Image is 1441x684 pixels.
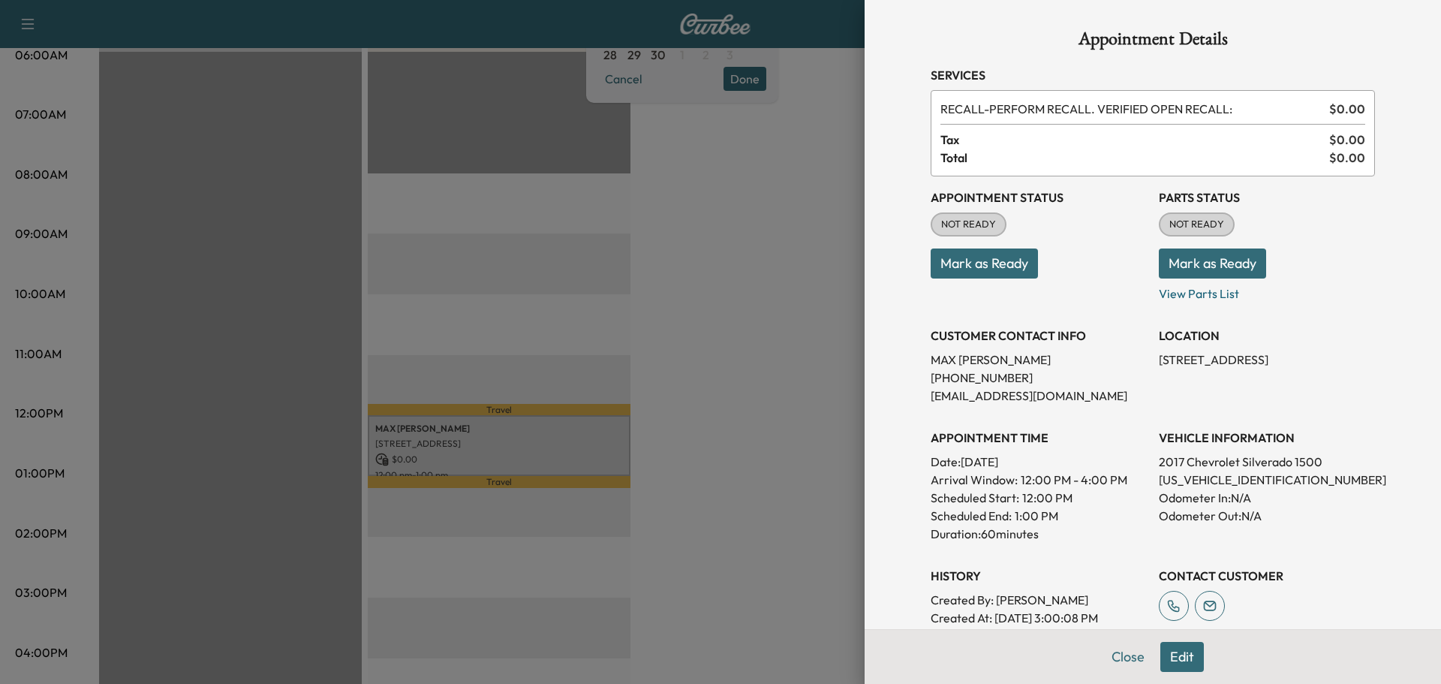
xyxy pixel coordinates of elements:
p: Scheduled End: [931,507,1012,525]
button: Edit [1160,642,1204,672]
span: $ 0.00 [1329,149,1365,167]
h3: Services [931,66,1375,84]
h3: CUSTOMER CONTACT INFO [931,327,1147,345]
p: MAX [PERSON_NAME] [931,351,1147,369]
p: 2017 Chevrolet Silverado 1500 [1159,453,1375,471]
button: Mark as Ready [931,249,1038,279]
span: NOT READY [932,217,1005,232]
p: Scheduled Start: [931,489,1019,507]
span: Tax [940,131,1329,149]
p: Odometer In: N/A [1159,489,1375,507]
p: Created By : [PERSON_NAME] [931,591,1147,609]
p: [STREET_ADDRESS] [1159,351,1375,369]
span: Total [940,149,1329,167]
span: PERFORM RECALL. VERIFIED OPEN RECALL: [940,100,1323,118]
p: [EMAIL_ADDRESS][DOMAIN_NAME] [931,387,1147,405]
p: [PHONE_NUMBER] [931,369,1147,387]
h3: APPOINTMENT TIME [931,429,1147,447]
span: $ 0.00 [1329,131,1365,149]
p: Odometer Out: N/A [1159,507,1375,525]
h3: History [931,567,1147,585]
p: 12:00 PM [1022,489,1072,507]
p: Duration: 60 minutes [931,525,1147,543]
h3: Parts Status [1159,188,1375,206]
button: Mark as Ready [1159,249,1266,279]
p: [US_VEHICLE_IDENTIFICATION_NUMBER] [1159,471,1375,489]
h3: LOCATION [1159,327,1375,345]
span: 12:00 PM - 4:00 PM [1021,471,1127,489]
p: Arrival Window: [931,471,1147,489]
button: Close [1102,642,1154,672]
h1: Appointment Details [931,30,1375,54]
h3: CONTACT CUSTOMER [1159,567,1375,585]
h3: Appointment Status [931,188,1147,206]
p: Date: [DATE] [931,453,1147,471]
span: NOT READY [1160,217,1233,232]
span: $ 0.00 [1329,100,1365,118]
p: 1:00 PM [1015,507,1058,525]
h3: VEHICLE INFORMATION [1159,429,1375,447]
p: Created At : [DATE] 3:00:08 PM [931,609,1147,627]
p: Modified By : Tekion Sync [931,627,1147,645]
p: View Parts List [1159,279,1375,303]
